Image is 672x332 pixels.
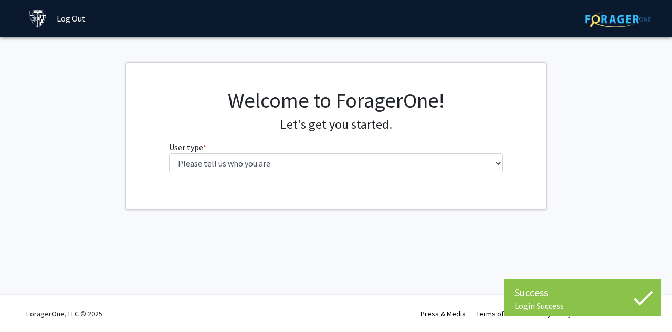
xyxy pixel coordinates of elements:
h4: Let's get you started. [169,117,503,132]
label: User type [169,141,206,153]
h1: Welcome to ForagerOne! [169,88,503,113]
img: Johns Hopkins University Logo [29,9,47,28]
div: ForagerOne, LLC © 2025 [26,295,102,332]
div: Success [514,285,651,300]
img: ForagerOne Logo [585,11,651,27]
div: Login Success [514,300,651,311]
a: Terms of Use [476,309,518,318]
a: Press & Media [421,309,466,318]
